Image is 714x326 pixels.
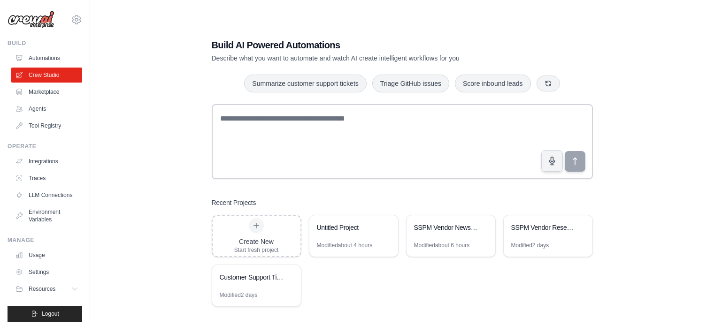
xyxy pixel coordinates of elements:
a: Environment Variables [11,205,82,227]
button: Score inbound leads [455,75,531,92]
div: Create New [234,237,279,246]
a: Integrations [11,154,82,169]
div: Modified about 4 hours [317,242,373,249]
div: Manage [8,236,82,244]
img: Logo [8,11,54,29]
a: LLM Connections [11,188,82,203]
a: Crew Studio [11,68,82,83]
div: Customer Support Ticket Automation [220,273,284,282]
div: SSPM Vendor News Intelligence [414,223,478,232]
a: Traces [11,171,82,186]
button: Click to speak your automation idea [541,150,563,172]
span: Logout [42,310,59,318]
a: Automations [11,51,82,66]
button: Logout [8,306,82,322]
div: Start fresh project [234,246,279,254]
a: Tool Registry [11,118,82,133]
a: Agents [11,101,82,116]
div: SSPM Vendor Research and Comparison [511,223,576,232]
div: Build [8,39,82,47]
button: Triage GitHub issues [372,75,449,92]
a: Usage [11,248,82,263]
h3: Recent Projects [212,198,256,207]
div: Operate [8,143,82,150]
div: Modified about 6 hours [414,242,470,249]
button: Summarize customer support tickets [244,75,366,92]
h1: Build AI Powered Automations [212,38,527,52]
div: Modified 2 days [511,242,549,249]
a: Marketplace [11,84,82,99]
a: Settings [11,265,82,280]
p: Describe what you want to automate and watch AI create intelligent workflows for you [212,53,527,63]
button: Get new suggestions [537,76,560,91]
button: Resources [11,281,82,296]
span: Resources [29,285,55,293]
div: Modified 2 days [220,291,258,299]
div: Untitled Project [317,223,381,232]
